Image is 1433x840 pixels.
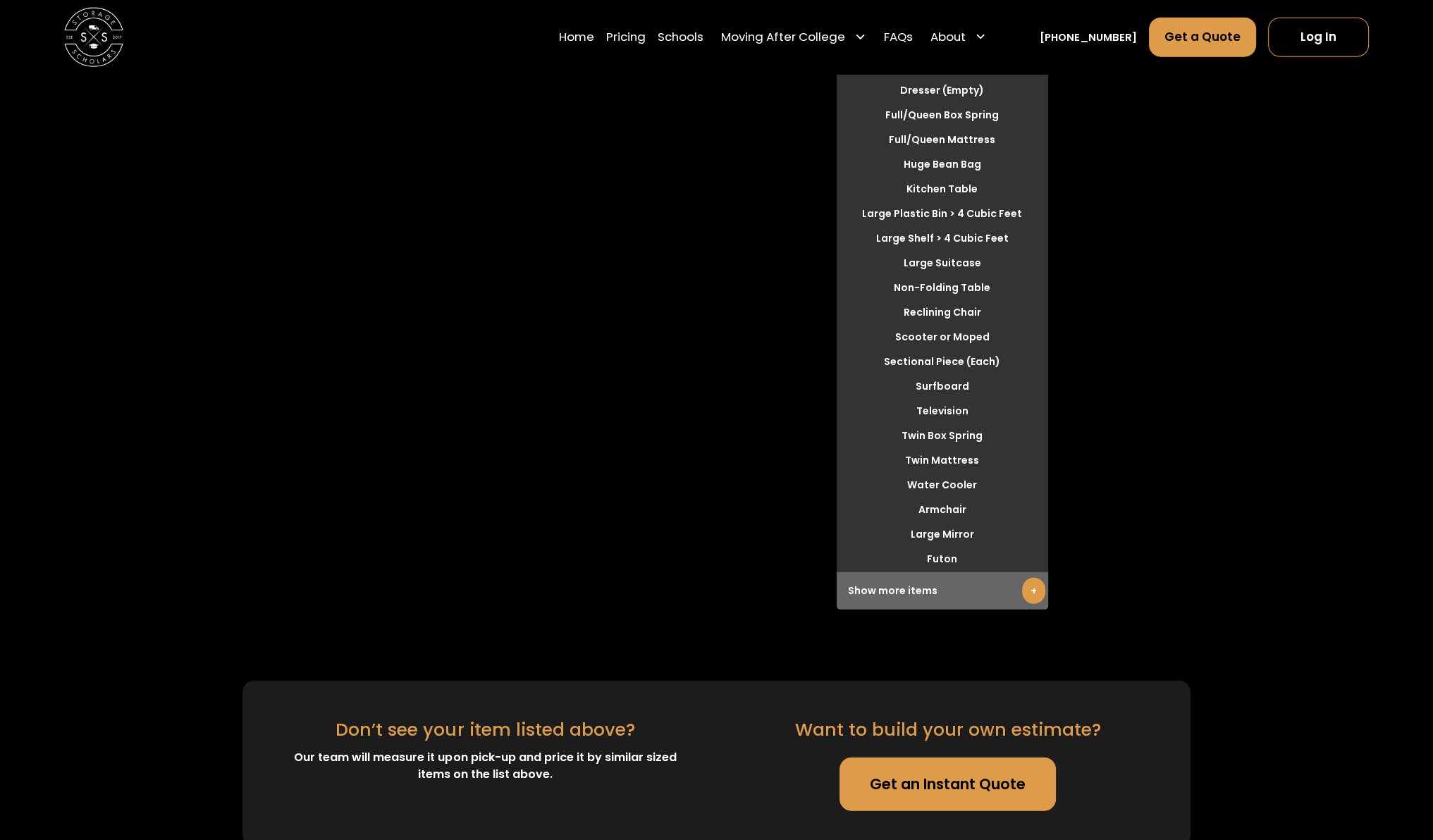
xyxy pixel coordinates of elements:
[837,450,1048,471] li: Twin Mattress
[837,277,1048,299] li: Non-Folding Table
[837,203,1048,225] li: Large Plastic Bin > 4 Cubic Feet
[837,326,1048,348] li: Scooter or Moped
[1268,17,1369,57] a: Log In
[837,425,1048,447] li: Twin Box Spring
[884,16,913,58] a: FAQs
[837,572,1048,610] div: Show more items
[1022,578,1045,604] a: +
[715,16,872,58] div: Moving After College
[837,104,1048,126] li: Full/Queen Box Spring
[721,28,845,46] div: Moving After College
[837,228,1048,249] li: Large Shelf > 4 Cubic Feet
[837,351,1048,373] li: Sectional Piece (Each)
[837,129,1048,151] li: Full/Queen Mattress
[837,178,1048,200] li: Kitchen Table
[837,376,1048,397] li: Surfboard
[1040,30,1137,45] a: [PHONE_NUMBER]
[837,252,1048,274] li: Large Suitcase
[839,758,1056,811] a: Get an Instant Quote
[837,154,1048,175] li: Huge Bean Bag
[606,16,646,58] a: Pricing
[64,8,123,67] img: Storage Scholars main logo
[837,302,1048,323] li: Reclining Chair
[559,16,594,58] a: Home
[658,16,703,58] a: Schools
[837,474,1048,496] li: Water Cooler
[837,400,1048,422] li: Television
[336,717,634,743] div: Don’t see your item listed above?
[837,548,1048,570] li: Futon
[795,717,1101,743] div: Want to build your own estimate?
[930,28,966,46] div: About
[1149,17,1256,57] a: Get a Quote
[837,524,1048,545] li: Large Mirror
[837,499,1048,521] li: Armchair
[837,80,1048,101] li: Dresser (Empty)
[925,16,992,58] div: About
[278,749,693,783] div: Our team will measure it upon pick-up and price it by similar sized items on the list above.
